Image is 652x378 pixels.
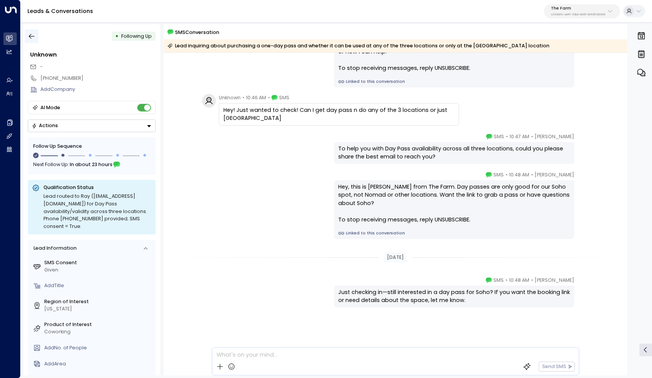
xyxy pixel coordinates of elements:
button: Actions [28,120,156,132]
label: Product of Interest [44,321,153,328]
label: SMS Consent [44,259,153,267]
div: Unknown [30,51,156,59]
img: 5_headshot.jpg [577,171,591,185]
label: Region of Interest [44,298,153,305]
span: • [506,133,508,141]
span: Following Up [121,33,152,39]
span: • [531,276,533,284]
div: Coworking [44,328,153,336]
span: • [506,276,507,284]
div: To help you with Day Pass availability across all three locations, could you please share the bes... [338,145,570,161]
div: [PHONE_NUMBER] [40,75,156,82]
span: [PERSON_NAME] [535,133,574,141]
div: • [115,30,119,42]
div: Lead inquiring about purchasing a one-day pass and whether it can be used at any of the three loc... [167,42,549,50]
span: 10:46 AM [246,94,266,102]
span: • [242,94,244,102]
div: [DATE] [384,252,406,262]
span: • [531,133,533,141]
button: The Farmc243a0fc-aaf0-42ba-b839-8d4357a03fd1 [544,4,620,18]
div: Hey, this is [PERSON_NAME] from The Farm. Day passes are only good for our Soho spot, not Nomad o... [338,183,570,224]
div: Hey! Just wanted to check! Can I get day pass n do any of the 3 locations or just [GEOGRAPHIC_DATA] [223,106,454,123]
img: 5_headshot.jpg [577,133,591,147]
span: In about 23 hours [70,160,113,169]
span: 10:48 AM [509,276,529,284]
div: Follow Up Sequence [34,143,150,150]
span: • [531,171,533,179]
span: • [506,171,507,179]
span: - [40,63,43,70]
span: SMS [279,94,289,102]
div: Actions [32,123,58,129]
div: AI Mode [40,104,60,111]
div: [US_STATE] [44,305,153,313]
p: The Farm [551,6,605,11]
span: 10:47 AM [509,133,529,141]
span: SMS [493,276,504,284]
img: 5_headshot.jpg [577,276,591,290]
div: AddNo. of People [44,344,153,352]
div: AddCompany [40,86,156,93]
p: Qualification Status [43,184,151,191]
span: SMS [494,133,504,141]
div: Given [44,267,153,274]
span: 10:48 AM [509,171,529,179]
div: Next Follow Up: [34,160,150,169]
div: Button group with a nested menu [28,120,156,132]
div: AddArea [44,360,153,368]
p: c243a0fc-aaf0-42ba-b839-8d4357a03fd1 [551,13,605,16]
span: [PERSON_NAME] [535,276,574,284]
div: Lead Information [31,245,76,252]
div: AddTitle [44,282,153,289]
a: Linked to this conversation [338,230,570,236]
span: [PERSON_NAME] [535,171,574,179]
a: Linked to this conversation [338,79,570,85]
div: Just checking in—still interested in a day pass for Soho? If you want the booking link or need de... [338,288,570,305]
span: Unknown [219,94,241,102]
span: SMS Conversation [175,28,219,36]
span: SMS [493,171,504,179]
span: • [268,94,270,102]
div: Lead routed to Ray ([EMAIL_ADDRESS][DOMAIN_NAME]) for Day Pass availability/validity across three... [43,192,151,230]
a: Leads & Conversations [27,7,93,15]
